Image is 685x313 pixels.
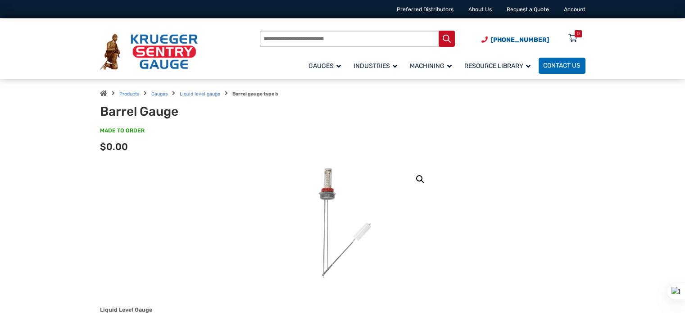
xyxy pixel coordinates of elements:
a: About Us [468,6,492,13]
a: Gauges [151,91,168,97]
h1: Barrel Gauge [100,104,294,119]
span: Resource Library [464,62,531,70]
span: Industries [354,62,397,70]
a: Preferred Distributors [397,6,454,13]
a: Request a Quote [507,6,549,13]
strong: Liquid Level Gauge [100,307,152,313]
div: 0 [577,30,580,37]
span: Contact Us [543,62,581,70]
a: Phone Number (920) 434-8860 [481,35,549,45]
span: Machining [410,62,452,70]
a: Contact Us [539,58,585,74]
a: Products [119,91,139,97]
a: Gauges [304,56,349,75]
a: View full-screen image gallery [412,171,428,187]
a: Resource Library [460,56,539,75]
img: Krueger Sentry Gauge [100,34,198,70]
span: MADE TO ORDER [100,127,145,135]
a: Account [564,6,585,13]
strong: Barrel gauge type b [232,91,278,97]
a: Liquid level gauge [180,91,220,97]
a: Machining [405,56,460,75]
span: Gauges [308,62,341,70]
a: Industries [349,56,405,75]
span: $0.00 [100,141,128,152]
span: [PHONE_NUMBER] [491,36,549,44]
